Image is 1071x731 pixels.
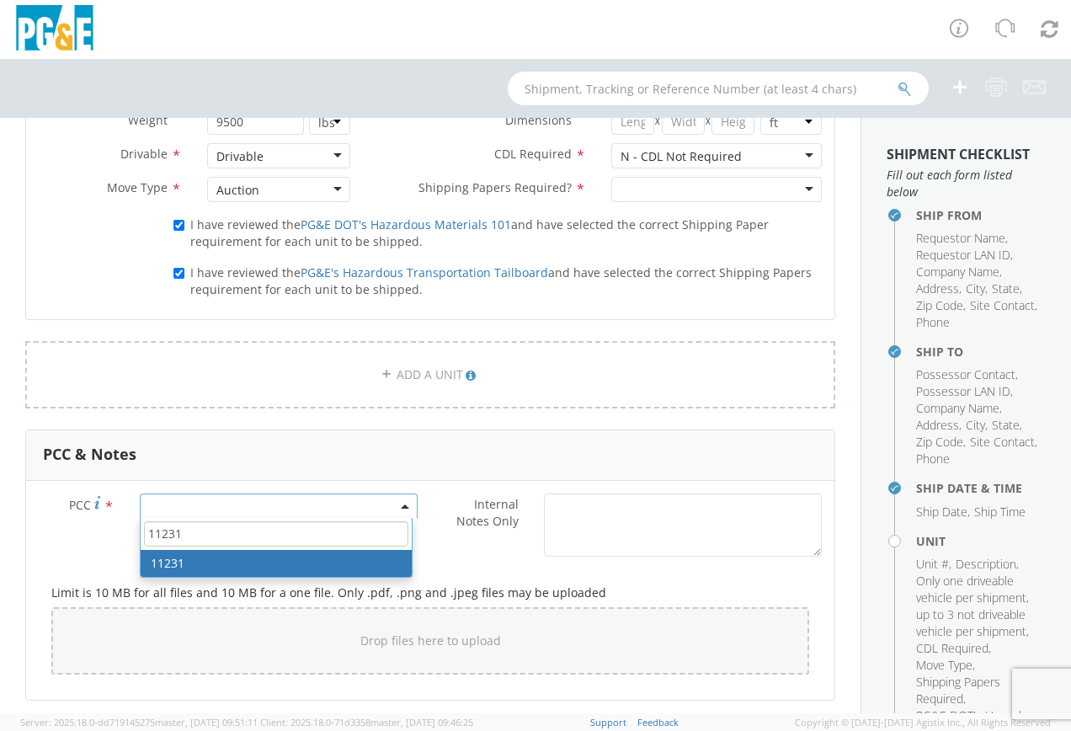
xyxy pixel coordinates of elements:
[155,716,258,728] span: master, [DATE] 09:51:11
[916,657,972,673] span: Move Type
[505,112,572,128] span: Dimensions
[190,216,769,249] span: I have reviewed the and have selected the correct Shipping Paper requirement for each unit to be ...
[916,297,966,314] li: ,
[25,341,835,408] a: ADD A UNIT
[916,247,1013,264] li: ,
[966,280,988,297] li: ,
[795,716,1051,729] span: Copyright © [DATE]-[DATE] Agistix Inc., All Rights Reserved
[916,674,1000,707] span: Shipping Papers Required
[970,297,1037,314] li: ,
[887,145,1030,163] strong: Shipment Checklist
[662,109,705,135] input: Width
[128,112,168,128] span: Weight
[654,109,662,135] span: X
[173,220,184,231] input: I have reviewed thePG&E DOT's Hazardous Materials 101and have selected the correct Shipping Paper...
[120,146,168,162] span: Drivable
[916,573,1042,640] li: ,
[916,640,991,657] li: ,
[916,504,967,520] span: Ship Date
[705,109,712,135] span: X
[216,182,259,199] div: Auction
[970,297,1035,313] span: Site Contact
[494,146,572,162] span: CDL Required
[190,264,812,297] span: I have reviewed the and have selected the correct Shipping Papers requirement for each unit to be...
[916,247,1010,263] span: Requestor LAN ID
[301,216,511,232] a: PG&E DOT's Hazardous Materials 101
[916,280,962,297] li: ,
[20,716,258,728] span: Server: 2025.18.0-dd719145275
[418,179,572,195] span: Shipping Papers Required?
[916,434,966,451] li: ,
[916,451,950,467] span: Phone
[916,366,1015,382] span: Possessor Contact
[916,640,988,656] span: CDL Required
[637,716,679,728] a: Feedback
[370,716,473,728] span: master, [DATE] 09:46:25
[916,366,1018,383] li: ,
[916,230,1005,246] span: Requestor Name
[711,109,754,135] input: Height
[970,434,1035,450] span: Site Contact
[51,586,809,599] h5: Limit is 10 MB for all files and 10 MB for a one file. Only .pdf, .png and .jpeg files may be upl...
[974,504,1026,520] span: Ship Time
[456,496,519,529] span: Internal Notes Only
[887,167,1046,200] span: Fill out each form listed below
[107,179,168,195] span: Move Type
[916,535,1046,547] h4: Unit
[260,716,473,728] span: Client: 2025.18.0-71d3358
[916,504,970,520] li: ,
[966,417,985,433] span: City
[992,417,1022,434] li: ,
[360,632,501,648] span: Drop files here to upload
[970,434,1037,451] li: ,
[992,280,1020,296] span: State
[916,383,1013,400] li: ,
[69,497,91,513] span: PCC
[173,268,184,279] input: I have reviewed thePG&E's Hazardous Transportation Tailboardand have selected the correct Shippin...
[916,434,963,450] span: Zip Code
[916,674,1042,707] li: ,
[966,417,988,434] li: ,
[216,148,264,165] div: Drivable
[141,550,412,577] li: 11231
[13,5,97,55] img: pge-logo-06675f144f4cfa6a6814.png
[916,314,950,330] span: Phone
[916,400,999,416] span: Company Name
[916,556,949,572] span: Unit #
[916,417,962,434] li: ,
[916,573,1029,639] span: Only one driveable vehicle per shipment, up to 3 not driveable vehicle per shipment
[956,556,1016,572] span: Description
[43,446,136,463] h3: PCC & Notes
[916,482,1046,494] h4: Ship Date & Time
[916,345,1046,358] h4: Ship To
[916,264,999,280] span: Company Name
[992,280,1022,297] li: ,
[301,264,548,280] a: PG&E's Hazardous Transportation Tailboard
[916,209,1046,221] h4: Ship From
[916,417,959,433] span: Address
[992,417,1020,433] span: State
[916,556,951,573] li: ,
[916,383,1010,399] span: Possessor LAN ID
[916,657,975,674] li: ,
[916,264,1002,280] li: ,
[590,716,626,728] a: Support
[966,280,985,296] span: City
[916,400,1002,417] li: ,
[916,230,1008,247] li: ,
[611,109,654,135] input: Length
[508,72,929,105] input: Shipment, Tracking or Reference Number (at least 4 chars)
[956,556,1019,573] li: ,
[916,280,959,296] span: Address
[621,148,742,165] div: N - CDL Not Required
[916,297,963,313] span: Zip Code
